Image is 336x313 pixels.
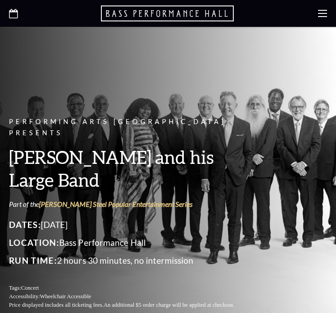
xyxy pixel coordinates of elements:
[9,237,59,248] span: Location:
[9,253,256,268] p: 2 hours 30 minutes, no intermission
[104,302,234,308] span: An additional $5 order charge will be applied at checkout.
[21,285,39,291] span: Concert
[9,292,256,301] p: Accessibility:
[9,255,57,266] span: Run Time:
[9,218,256,232] p: [DATE]
[9,284,256,292] p: Tags:
[9,146,256,191] h3: [PERSON_NAME] and his Large Band
[9,301,256,309] p: Price displayed includes all ticketing fees.
[9,116,256,139] p: Performing Arts [GEOGRAPHIC_DATA] Presents
[9,236,256,250] p: Bass Performance Hall
[40,293,91,300] span: Wheelchair Accessible
[9,219,41,230] span: Dates:
[39,200,192,208] a: [PERSON_NAME] Steel Popular Entertainment Series
[9,199,256,209] p: Part of the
